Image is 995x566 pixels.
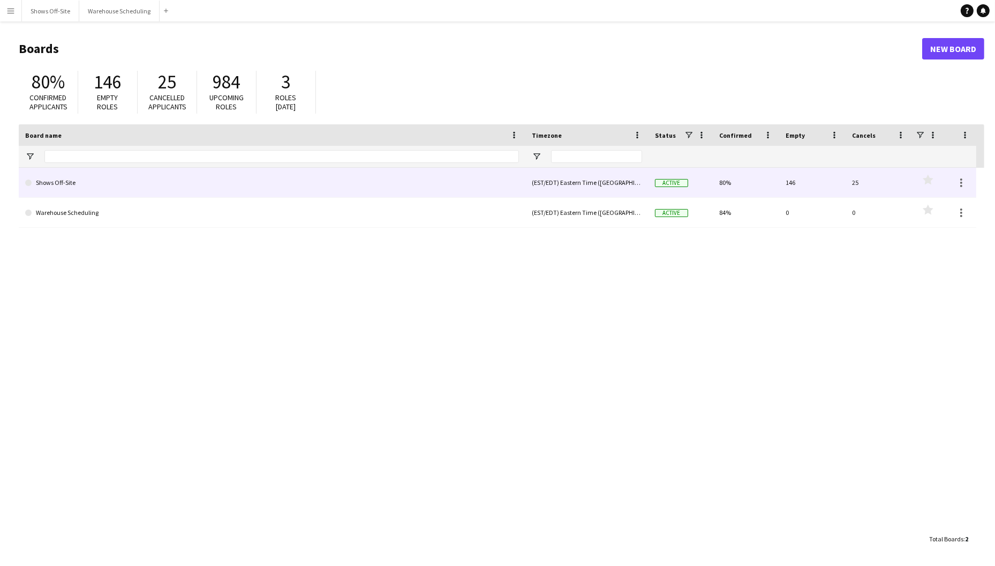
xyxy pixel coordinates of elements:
span: Status [655,131,676,139]
a: New Board [922,38,984,59]
span: Timezone [532,131,562,139]
div: 0 [846,198,912,227]
span: 80% [32,70,65,94]
div: : [929,528,968,549]
a: Warehouse Scheduling [25,198,519,228]
span: Active [655,209,688,217]
div: 0 [779,198,846,227]
span: 146 [94,70,122,94]
span: Total Boards [929,535,963,543]
button: Open Filter Menu [25,152,35,161]
span: Empty roles [97,93,118,111]
input: Timezone Filter Input [551,150,642,163]
div: (EST/EDT) Eastern Time ([GEOGRAPHIC_DATA] & [GEOGRAPHIC_DATA]) [525,168,649,197]
span: 3 [282,70,291,94]
button: Open Filter Menu [532,152,541,161]
span: Cancels [852,131,876,139]
div: 84% [713,198,779,227]
span: 984 [213,70,240,94]
span: Upcoming roles [209,93,244,111]
span: Confirmed [719,131,752,139]
span: 25 [158,70,176,94]
span: Empty [786,131,805,139]
div: 25 [846,168,912,197]
span: Confirmed applicants [29,93,67,111]
button: Shows Off-Site [22,1,79,21]
h1: Boards [19,41,922,57]
div: (EST/EDT) Eastern Time ([GEOGRAPHIC_DATA] & [GEOGRAPHIC_DATA]) [525,198,649,227]
span: Roles [DATE] [276,93,297,111]
span: Board name [25,131,62,139]
button: Warehouse Scheduling [79,1,160,21]
span: Active [655,179,688,187]
input: Board name Filter Input [44,150,519,163]
a: Shows Off-Site [25,168,519,198]
span: Cancelled applicants [148,93,186,111]
div: 80% [713,168,779,197]
span: 2 [965,535,968,543]
div: 146 [779,168,846,197]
